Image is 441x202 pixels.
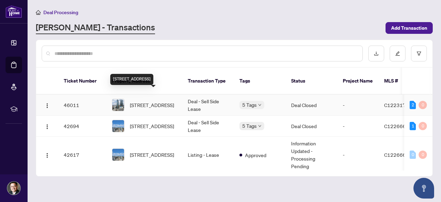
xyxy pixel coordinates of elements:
[410,122,416,130] div: 1
[286,95,337,116] td: Deal Closed
[379,68,420,95] th: MLS #
[58,137,106,173] td: 42617
[44,103,50,108] img: Logo
[419,122,427,130] div: 0
[42,121,53,132] button: Logo
[106,68,182,95] th: Property Address
[43,9,78,16] span: Deal Processing
[258,103,261,107] span: down
[286,116,337,137] td: Deal Closed
[110,74,153,85] div: [STREET_ADDRESS]
[58,68,106,95] th: Ticket Number
[337,137,379,173] td: -
[130,122,174,130] span: [STREET_ADDRESS]
[36,10,41,15] span: home
[58,95,106,116] td: 46011
[419,151,427,159] div: 0
[337,116,379,137] td: -
[182,68,234,95] th: Transaction Type
[417,51,421,56] span: filter
[242,101,257,109] span: 5 Tags
[337,95,379,116] td: -
[42,149,53,160] button: Logo
[58,116,106,137] td: 42694
[419,101,427,109] div: 0
[258,124,261,128] span: down
[413,178,434,199] button: Open asap
[286,68,337,95] th: Status
[384,152,412,158] span: C12266606
[242,122,257,130] span: 5 Tags
[112,99,124,111] img: thumbnail-img
[6,5,22,18] img: logo
[182,137,234,173] td: Listing - Lease
[245,151,266,159] span: Approved
[337,68,379,95] th: Project Name
[374,51,379,56] span: download
[36,22,155,34] a: [PERSON_NAME] - Transactions
[182,116,234,137] td: Deal - Sell Side Lease
[391,22,427,33] span: Add Transaction
[368,46,384,61] button: download
[395,51,400,56] span: edit
[384,123,412,129] span: C12266606
[384,102,412,108] span: C12231735
[44,153,50,158] img: Logo
[411,46,427,61] button: filter
[130,101,174,109] span: [STREET_ADDRESS]
[286,137,337,173] td: Information Updated - Processing Pending
[390,46,406,61] button: edit
[410,151,416,159] div: 0
[112,120,124,132] img: thumbnail-img
[182,95,234,116] td: Deal - Sell Side Lease
[44,124,50,129] img: Logo
[410,101,416,109] div: 2
[130,151,174,158] span: [STREET_ADDRESS]
[7,182,20,195] img: Profile Icon
[386,22,433,34] button: Add Transaction
[42,99,53,110] button: Logo
[112,149,124,161] img: thumbnail-img
[234,68,286,95] th: Tags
